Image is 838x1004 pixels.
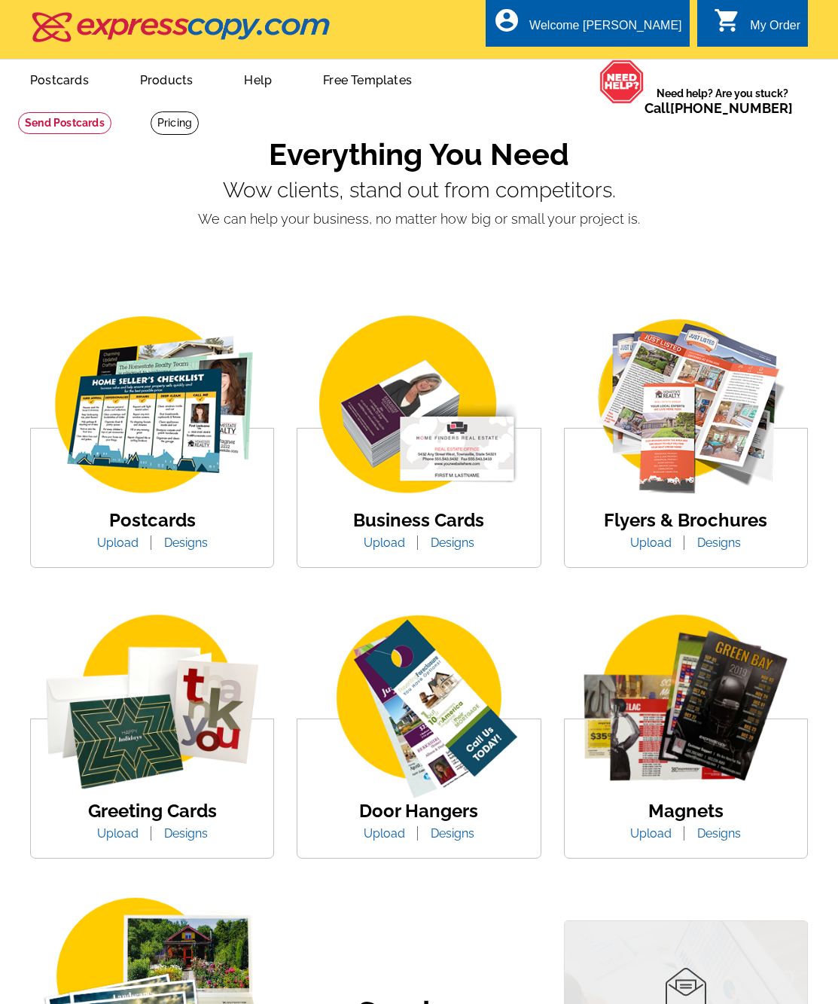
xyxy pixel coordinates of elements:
a: Designs [686,536,752,550]
a: Upload [86,826,150,841]
h1: Everything You Need [30,136,808,172]
a: Help [220,61,296,96]
a: Upload [86,536,150,550]
a: Upload [619,536,683,550]
img: door-hanger-img.png [297,615,540,802]
a: Designs [686,826,752,841]
a: Upload [352,536,416,550]
a: Magnets [648,800,724,822]
a: Designs [419,826,486,841]
a: Business Cards [353,509,484,531]
a: Door Hangers [359,800,478,822]
a: Products [116,61,218,96]
img: greeting-card.png [31,615,273,802]
a: Upload [352,826,416,841]
div: Welcome [PERSON_NAME] [529,19,681,40]
span: Call [644,100,793,116]
p: Wow clients, stand out from competitors. [30,179,808,203]
a: Free Templates [299,61,436,96]
img: img_postcard.png [31,312,273,499]
a: Upload [619,826,683,841]
img: flyer-card.png [565,312,807,499]
img: magnets.png [565,615,807,802]
img: help [599,60,644,104]
a: Postcards [6,61,113,96]
p: We can help your business, no matter how big or small your project is. [30,209,808,229]
a: shopping_cart My Order [714,17,800,35]
a: Designs [419,536,486,550]
a: Designs [153,536,219,550]
span: Need help? Are you stuck? [644,86,800,116]
a: Flyers & Brochures [604,509,767,531]
i: account_circle [493,7,520,34]
a: Postcards [109,509,196,531]
div: My Order [750,19,800,40]
img: business-card.png [297,312,540,499]
a: Greeting Cards [88,800,217,822]
i: shopping_cart [714,7,741,34]
a: [PHONE_NUMBER] [670,100,793,116]
a: Designs [153,826,219,841]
